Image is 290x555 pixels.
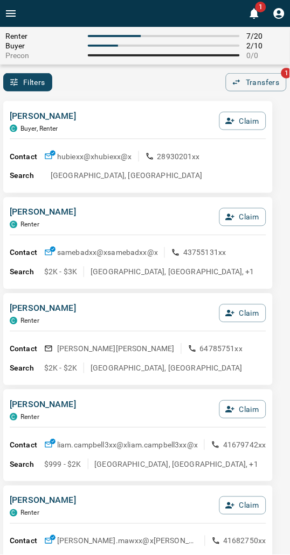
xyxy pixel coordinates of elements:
[246,32,285,40] span: 7 / 20
[224,536,267,547] p: 41682750xx
[219,497,266,515] button: Claim
[10,151,44,162] p: Contact
[200,344,243,354] p: 64785751xx
[57,440,198,451] p: liam.campbell3xx@x liam.campbell3xx@x
[91,363,242,374] p: [GEOGRAPHIC_DATA], [GEOGRAPHIC_DATA]
[57,247,158,258] p: samebadxx@x samebadxx@x
[10,170,44,182] p: Search
[10,302,76,315] p: [PERSON_NAME]
[10,363,44,374] p: Search
[20,317,39,325] p: Renter
[10,510,17,517] div: condos.ca
[219,112,266,130] button: Claim
[219,304,266,323] button: Claim
[219,401,266,419] button: Claim
[256,2,266,12] span: 1
[10,317,17,325] div: condos.ca
[44,267,77,277] p: $2K - $3K
[10,414,17,421] div: condos.ca
[10,344,44,355] p: Contact
[10,110,76,123] p: [PERSON_NAME]
[5,32,81,40] span: Renter
[10,206,76,219] p: [PERSON_NAME]
[10,267,44,278] p: Search
[10,536,44,547] p: Contact
[223,440,266,451] p: 41679742xx
[57,344,175,354] p: [PERSON_NAME] [PERSON_NAME]
[246,51,285,60] span: 0 / 0
[219,208,266,226] button: Claim
[10,495,76,508] p: [PERSON_NAME]
[244,3,265,24] button: 1
[57,536,198,547] p: [PERSON_NAME].mawxx@x [PERSON_NAME].mawxx@x
[95,459,259,470] p: [GEOGRAPHIC_DATA], [GEOGRAPHIC_DATA], +1
[91,267,254,277] p: [GEOGRAPHIC_DATA], [GEOGRAPHIC_DATA], +1
[44,363,77,374] p: $2K - $2K
[3,73,52,91] button: Filters
[10,125,17,132] div: condos.ca
[10,459,44,471] p: Search
[57,151,132,162] p: hubiexx@x hubiexx@x
[268,3,290,24] button: Profile
[20,125,58,132] p: Buyer, Renter
[183,247,226,258] p: 43755131xx
[20,414,39,421] p: Renter
[246,41,285,50] span: 2 / 10
[10,247,44,259] p: Contact
[20,510,39,517] p: Renter
[5,41,81,50] span: Buyer
[10,221,17,229] div: condos.ca
[51,170,202,181] p: [GEOGRAPHIC_DATA], [GEOGRAPHIC_DATA]
[20,221,39,229] p: Renter
[226,73,287,91] button: Transfers
[44,459,81,470] p: $999 - $2K
[5,51,81,60] span: Precon
[157,151,201,162] p: 28930201xx
[10,399,76,411] p: [PERSON_NAME]
[10,440,44,451] p: Contact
